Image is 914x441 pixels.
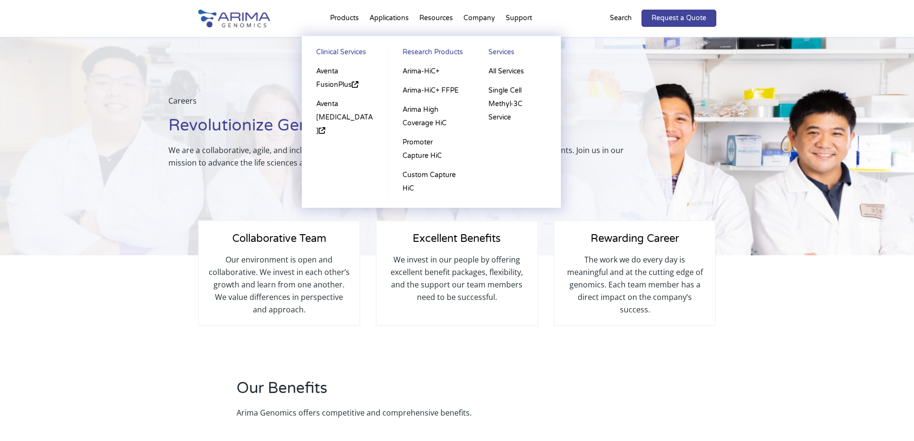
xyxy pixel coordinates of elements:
[398,100,464,133] a: Arima High Coverage HiC
[198,10,270,27] img: Arima-Genomics-logo
[484,81,551,127] a: Single Cell Methyl-3C Service
[311,46,379,62] a: Clinical Services
[484,46,551,62] a: Services
[610,12,632,24] p: Search
[311,95,379,141] a: Aventa [MEDICAL_DATA]
[237,378,580,406] h2: Our Benefits
[386,253,527,303] p: We invest in our people by offering excellent benefit packages, flexibility, and the support our ...
[209,253,350,316] p: Our environment is open and collaborative. We invest in each other’s growth and learn from one an...
[168,95,649,115] p: Careers
[641,10,716,27] a: Request a Quote
[398,133,464,166] a: Promoter Capture HiC
[398,62,464,81] a: Arima-HiC+
[413,232,501,245] span: Excellent Benefits
[232,232,326,245] span: Collaborative Team
[398,46,464,62] a: Research Products
[484,62,551,81] a: All Services
[168,115,649,144] h1: Revolutionize Genomics with Us
[168,144,649,169] p: We are a collaborative, agile, and inclusive team that thrives on learning and celebrating scient...
[237,406,580,419] p: Arima Genomics offers competitive and comprehensive benefits.
[311,62,379,95] a: Aventa FusionPlus
[398,166,464,198] a: Custom Capture HiC
[591,232,679,245] span: Rewarding Career
[564,253,705,316] p: The work we do every day is meaningful and at the cutting edge of genomics. Each team member has ...
[398,81,464,100] a: Arima-HiC+ FFPE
